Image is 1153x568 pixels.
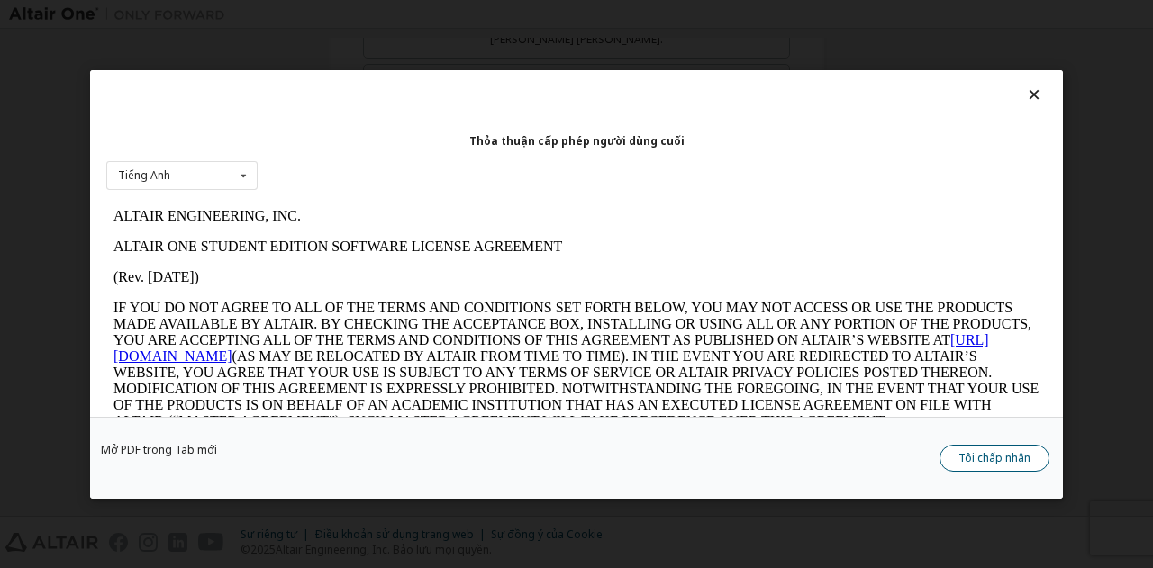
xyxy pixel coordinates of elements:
[7,68,933,85] p: (Rev. [DATE])
[940,444,1049,471] button: Tôi chấp nhận
[7,38,933,54] p: ALTAIR ONE STUDENT EDITION SOFTWARE LICENSE AGREEMENT
[7,99,933,229] p: IF YOU DO NOT AGREE TO ALL OF THE TERMS AND CONDITIONS SET FORTH BELOW, YOU MAY NOT ACCESS OR USE...
[101,441,217,456] font: Mở PDF trong Tab mới
[7,131,883,163] a: [URL][DOMAIN_NAME]
[469,132,685,148] font: Thỏa thuận cấp phép người dùng cuối
[958,449,1030,464] font: Tôi chấp nhận
[118,167,170,183] font: Tiếng Anh
[7,7,933,23] p: ALTAIR ENGINEERING, INC.
[7,243,933,308] p: This Altair One Student Edition Software License Agreement (“Agreement”) is between Altair Engine...
[101,444,217,455] a: Mở PDF trong Tab mới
